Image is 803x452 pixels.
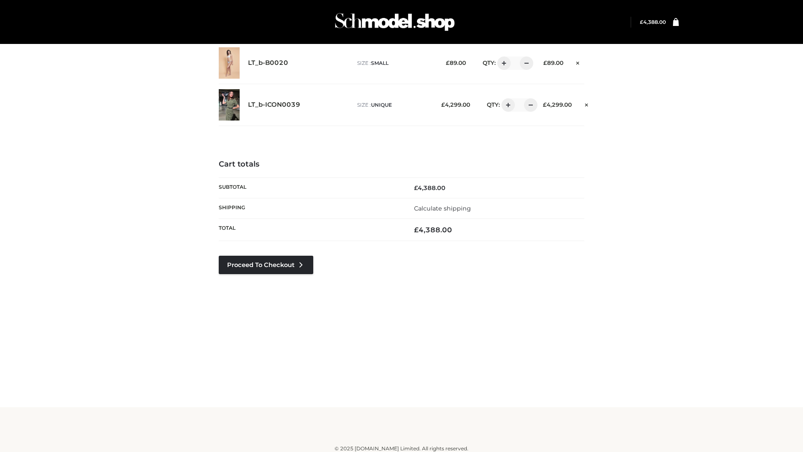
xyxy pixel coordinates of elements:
[371,60,389,66] span: SMALL
[543,101,547,108] span: £
[640,19,666,25] bdi: 4,388.00
[248,101,300,109] a: LT_b-ICON0039
[371,102,392,108] span: UNIQUE
[580,98,593,109] a: Remove this item
[357,59,433,67] p: size :
[219,198,401,218] th: Shipping
[219,160,584,169] h4: Cart totals
[219,256,313,274] a: Proceed to Checkout
[219,219,401,241] th: Total
[543,101,572,108] bdi: 4,299.00
[219,177,401,198] th: Subtotal
[441,101,470,108] bdi: 4,299.00
[640,19,666,25] a: £4,388.00
[446,59,466,66] bdi: 89.00
[543,59,547,66] span: £
[332,5,458,39] img: Schmodel Admin 964
[414,226,452,234] bdi: 4,388.00
[572,56,584,67] a: Remove this item
[248,59,288,67] a: LT_b-B0020
[414,184,445,192] bdi: 4,388.00
[478,98,534,112] div: QTY:
[446,59,450,66] span: £
[441,101,445,108] span: £
[543,59,563,66] bdi: 89.00
[414,205,471,212] a: Calculate shipping
[640,19,643,25] span: £
[414,184,418,192] span: £
[414,226,419,234] span: £
[474,56,530,70] div: QTY:
[357,101,433,109] p: size :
